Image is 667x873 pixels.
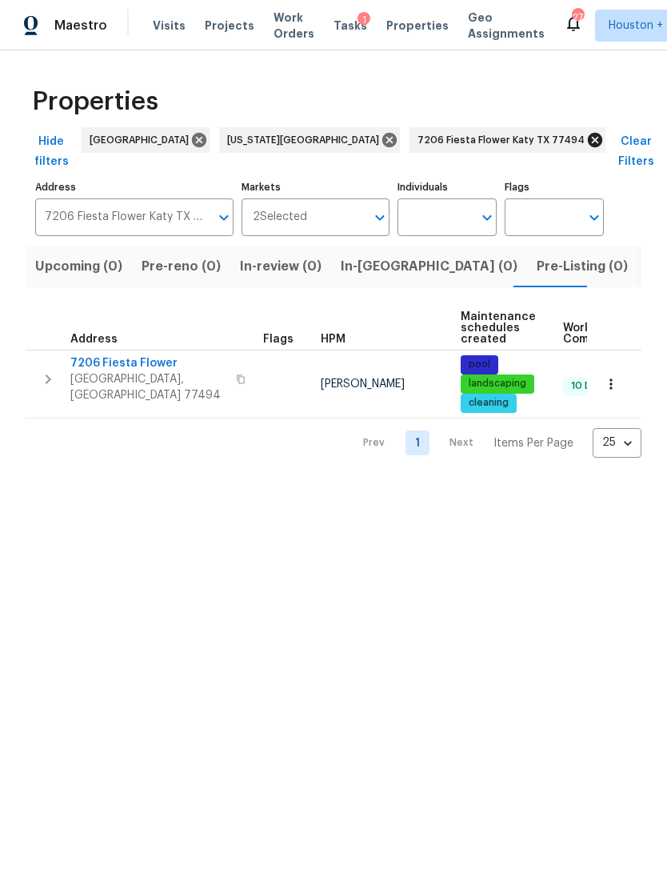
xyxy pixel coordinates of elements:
span: Properties [386,18,449,34]
span: Address [70,334,118,345]
span: Work Orders [274,10,314,42]
span: Geo Assignments [468,10,545,42]
span: Hide filters [32,132,70,171]
label: Individuals [397,182,497,192]
span: HPM [321,334,345,345]
button: Open [583,206,605,229]
span: In-review (0) [240,255,322,278]
span: Maestro [54,18,107,34]
span: [US_STATE][GEOGRAPHIC_DATA] [227,132,385,148]
button: Clear Filters [610,127,661,176]
span: Pre-reno (0) [142,255,221,278]
p: Items Per Page [493,435,573,451]
span: [GEOGRAPHIC_DATA], [GEOGRAPHIC_DATA] 77494 [70,371,226,403]
div: [GEOGRAPHIC_DATA] [82,127,210,153]
span: Tasks [333,20,367,31]
span: Visits [153,18,186,34]
div: 27 [572,10,583,26]
span: Clear Filters [617,132,655,171]
span: Flags [263,334,294,345]
label: Address [35,182,234,192]
div: 1 [357,12,370,28]
button: Open [213,206,235,229]
span: 7206 Fiesta Flower [70,355,226,371]
span: Projects [205,18,254,34]
span: 2 Selected [253,210,307,224]
a: Goto page 1 [405,430,429,455]
span: In-[GEOGRAPHIC_DATA] (0) [341,255,517,278]
span: Pre-Listing (0) [537,255,628,278]
span: Work Order Completion [563,322,664,345]
span: [GEOGRAPHIC_DATA] [90,132,195,148]
span: cleaning [462,396,515,410]
button: Open [476,206,498,229]
span: Upcoming (0) [35,255,122,278]
button: Open [369,206,391,229]
nav: Pagination Navigation [348,428,641,458]
span: [PERSON_NAME] [321,378,405,390]
div: [US_STATE][GEOGRAPHIC_DATA] [219,127,400,153]
span: Properties [32,94,158,110]
label: Markets [242,182,390,192]
label: Flags [505,182,604,192]
div: 25 [593,422,641,463]
button: Hide filters [26,127,77,176]
div: 7206 Fiesta Flower Katy TX 77494 [409,127,605,153]
span: landscaping [462,377,533,390]
span: pool [462,358,497,371]
span: 7206 Fiesta Flower Katy TX 77494 [417,132,591,148]
span: Maintenance schedules created [461,311,536,345]
span: 10 Done [565,379,616,393]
